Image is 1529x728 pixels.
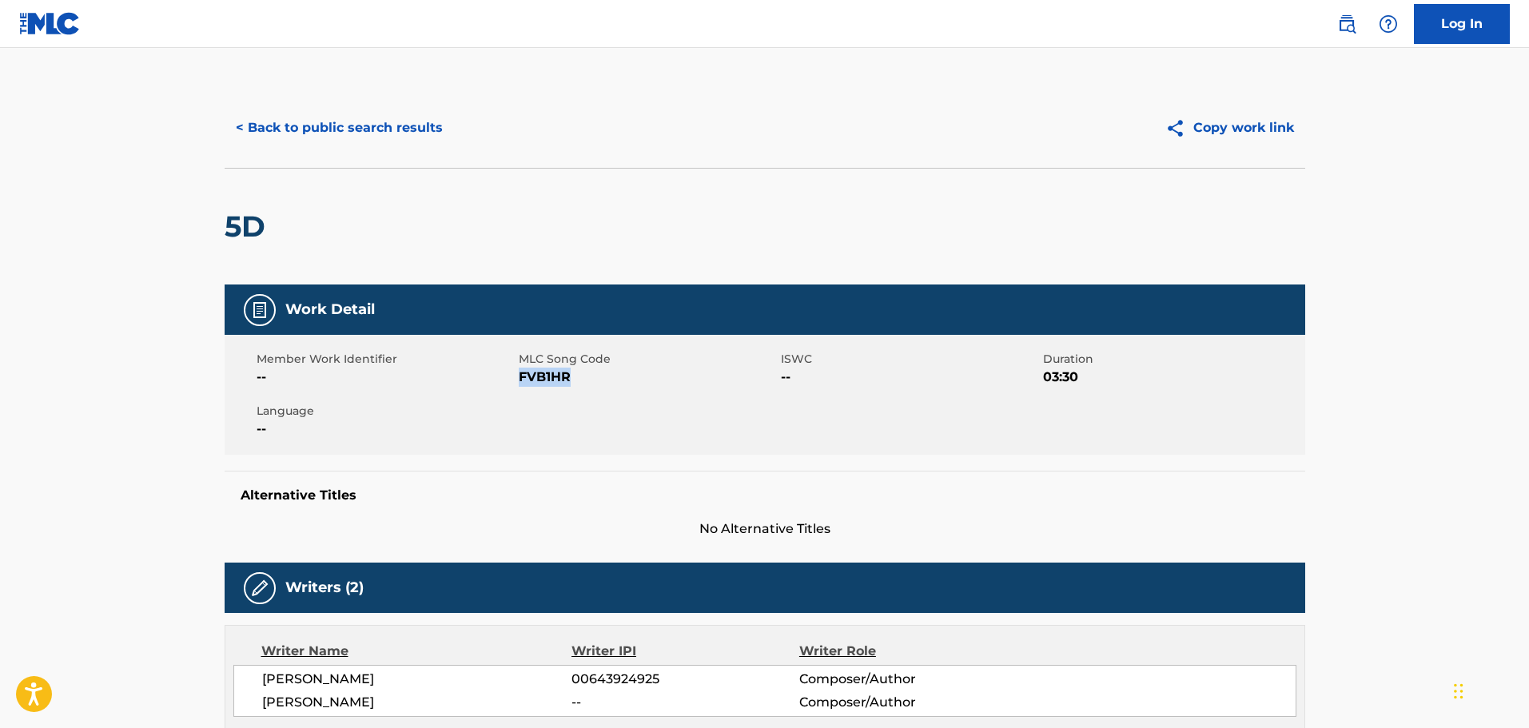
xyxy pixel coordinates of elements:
a: Log In [1414,4,1510,44]
span: Duration [1043,351,1301,368]
span: 03:30 [1043,368,1301,387]
span: 00643924925 [571,670,798,689]
span: -- [781,368,1039,387]
span: [PERSON_NAME] [262,670,572,689]
div: Writer Name [261,642,572,661]
span: -- [571,693,798,712]
span: No Alternative Titles [225,519,1305,539]
iframe: Chat Widget [1449,651,1529,728]
div: Writer IPI [571,642,799,661]
div: Help [1372,8,1404,40]
img: Writers [250,579,269,598]
h2: 5D [225,209,273,245]
span: Composer/Author [799,693,1006,712]
button: Copy work link [1154,108,1305,148]
span: Language [257,403,515,420]
img: search [1337,14,1356,34]
div: Drag [1454,667,1463,715]
h5: Writers (2) [285,579,364,597]
span: Composer/Author [799,670,1006,689]
div: Writer Role [799,642,1006,661]
h5: Work Detail [285,300,375,319]
span: FVB1HR [519,368,777,387]
span: ISWC [781,351,1039,368]
img: Copy work link [1165,118,1193,138]
h5: Alternative Titles [241,487,1289,503]
img: MLC Logo [19,12,81,35]
img: help [1379,14,1398,34]
span: -- [257,420,515,439]
span: -- [257,368,515,387]
a: Public Search [1331,8,1363,40]
span: Member Work Identifier [257,351,515,368]
button: < Back to public search results [225,108,454,148]
span: MLC Song Code [519,351,777,368]
img: Work Detail [250,300,269,320]
span: [PERSON_NAME] [262,693,572,712]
